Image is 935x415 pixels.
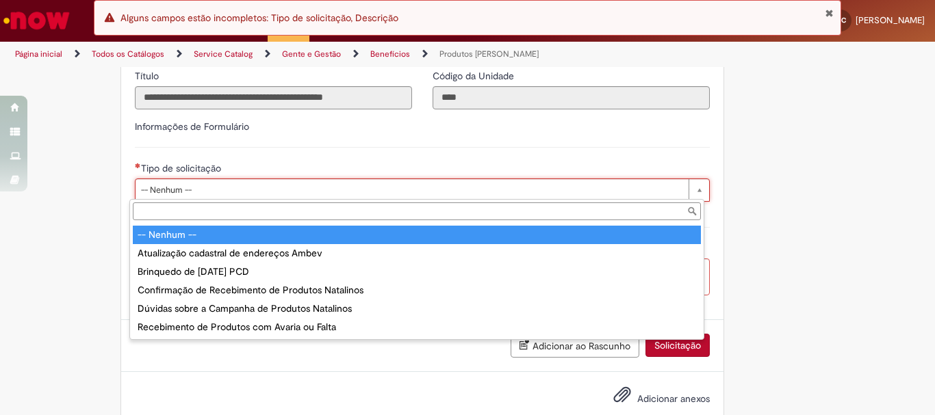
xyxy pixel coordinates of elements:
[133,281,701,299] div: Confirmação de Recebimento de Produtos Natalinos
[133,318,701,336] div: Recebimento de Produtos com Avaria ou Falta
[133,244,701,263] div: Atualização cadastral de endereços Ambev
[133,299,701,318] div: Dúvidas sobre a Campanha de Produtos Natalinos
[133,263,701,281] div: Brinquedo de [DATE] PCD
[133,226,701,244] div: -- Nenhum --
[130,223,704,339] ul: Tipo de solicitação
